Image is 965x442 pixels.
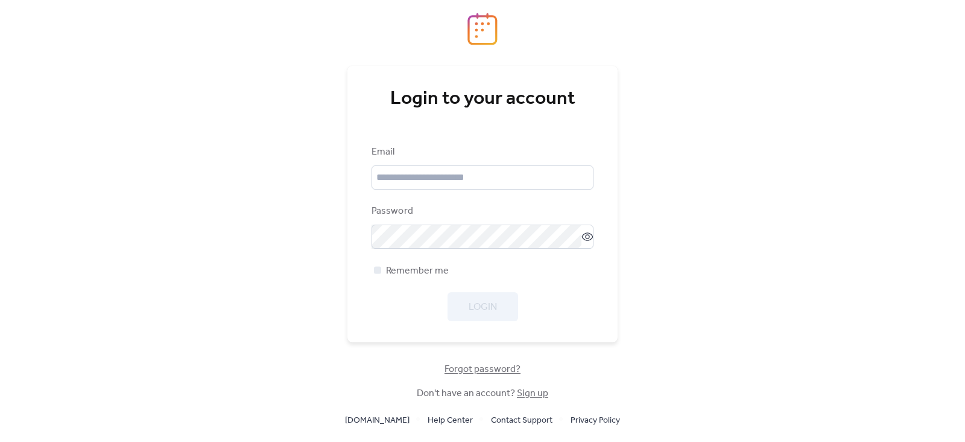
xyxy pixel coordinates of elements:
span: [DOMAIN_NAME] [345,414,410,428]
div: Login to your account [372,87,593,111]
span: Privacy Policy [571,414,620,428]
span: Help Center [428,414,473,428]
a: Forgot password? [445,366,520,373]
a: Privacy Policy [571,412,620,428]
a: Help Center [428,412,473,428]
a: [DOMAIN_NAME] [345,412,410,428]
a: Contact Support [491,412,552,428]
span: Contact Support [491,414,552,428]
span: Don't have an account? [417,386,548,401]
img: logo [467,13,498,45]
a: Sign up [517,384,548,403]
div: Email [372,145,591,159]
span: Remember me [386,264,449,278]
div: Password [372,204,591,219]
span: Forgot password? [445,362,520,377]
